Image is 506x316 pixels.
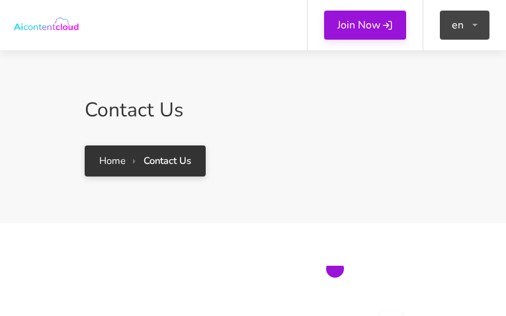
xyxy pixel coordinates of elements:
img: AI Content Cloud - AI Powered Content, Code & Image Generator [13,13,79,36]
span: en [452,11,466,40]
a: Join Now [324,11,406,40]
li: Contact Us [133,153,191,169]
a: Home [99,154,126,167]
button: en [440,11,489,40]
span: Join Now [337,18,380,32]
h2: Contact Us [85,97,422,124]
